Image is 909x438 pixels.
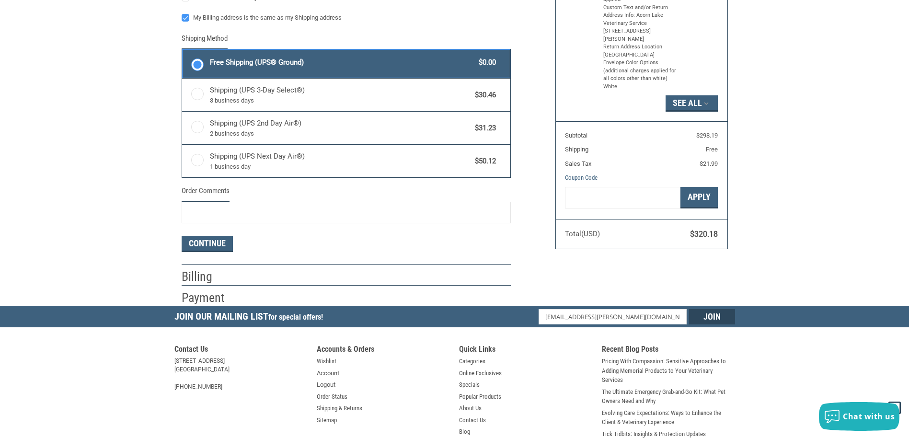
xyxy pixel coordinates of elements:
[471,156,496,167] span: $50.12
[565,146,588,153] span: Shipping
[210,57,474,68] span: Free Shipping (UPS® Ground)
[539,309,687,324] input: Email
[603,4,678,44] li: Custom Text and/or Return Address Info: Acorn Lake Veterinary Service [STREET_ADDRESS][PERSON_NAME]
[680,187,718,208] button: Apply
[602,408,735,427] a: Evolving Care Expectations: Ways to Enhance the Client & Veterinary Experience
[210,85,471,105] span: Shipping (UPS 3-Day Select®)
[210,118,471,138] span: Shipping (UPS 2nd Day Air®)
[843,411,895,422] span: Chat with us
[459,403,482,413] a: About Us
[182,33,228,49] legend: Shipping Method
[565,187,680,208] input: Gift Certificate or Coupon Code
[474,57,496,68] span: $0.00
[182,269,238,285] h2: Billing
[565,174,598,181] a: Coupon Code
[174,345,308,357] h5: Contact Us
[565,132,587,139] span: Subtotal
[696,132,718,139] span: $298.19
[459,392,501,402] a: Popular Products
[459,427,470,437] a: Blog
[317,380,335,390] a: Logout
[174,306,328,330] h5: Join Our Mailing List
[459,415,486,425] a: Contact Us
[471,123,496,134] span: $31.23
[210,96,471,105] span: 3 business days
[182,290,238,306] h2: Payment
[602,345,735,357] h5: Recent Blog Posts
[603,59,678,91] li: Envelope Color Options (additional charges applied for all colors other than white) White
[459,369,502,378] a: Online Exclusives
[700,160,718,167] span: $21.99
[666,95,718,112] button: See All
[317,345,450,357] h5: Accounts & Orders
[603,43,678,59] li: Return Address Location [GEOGRAPHIC_DATA]
[317,403,362,413] a: Shipping & Returns
[210,162,471,172] span: 1 business day
[471,90,496,101] span: $30.46
[317,369,339,378] a: Account
[690,230,718,239] span: $320.18
[174,357,308,391] address: [STREET_ADDRESS] [GEOGRAPHIC_DATA] [PHONE_NUMBER]
[459,357,485,366] a: Categories
[182,236,233,252] button: Continue
[459,380,480,390] a: Specials
[602,387,735,406] a: The Ultimate Emergency Grab-and-Go Kit: What Pet Owners Need and Why
[182,185,230,201] legend: Order Comments
[602,357,735,385] a: Pricing With Compassion: Sensitive Approaches to Adding Memorial Products to Your Veterinary Serv...
[210,151,471,171] span: Shipping (UPS Next Day Air®)
[819,402,899,431] button: Chat with us
[459,345,592,357] h5: Quick Links
[317,415,337,425] a: Sitemap
[317,392,347,402] a: Order Status
[565,160,591,167] span: Sales Tax
[317,357,336,366] a: Wishlist
[210,129,471,138] span: 2 business days
[182,14,511,22] label: My Billing address is the same as my Shipping address
[689,309,735,324] input: Join
[268,312,323,322] span: for special offers!
[706,146,718,153] span: Free
[565,230,600,238] span: Total (USD)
